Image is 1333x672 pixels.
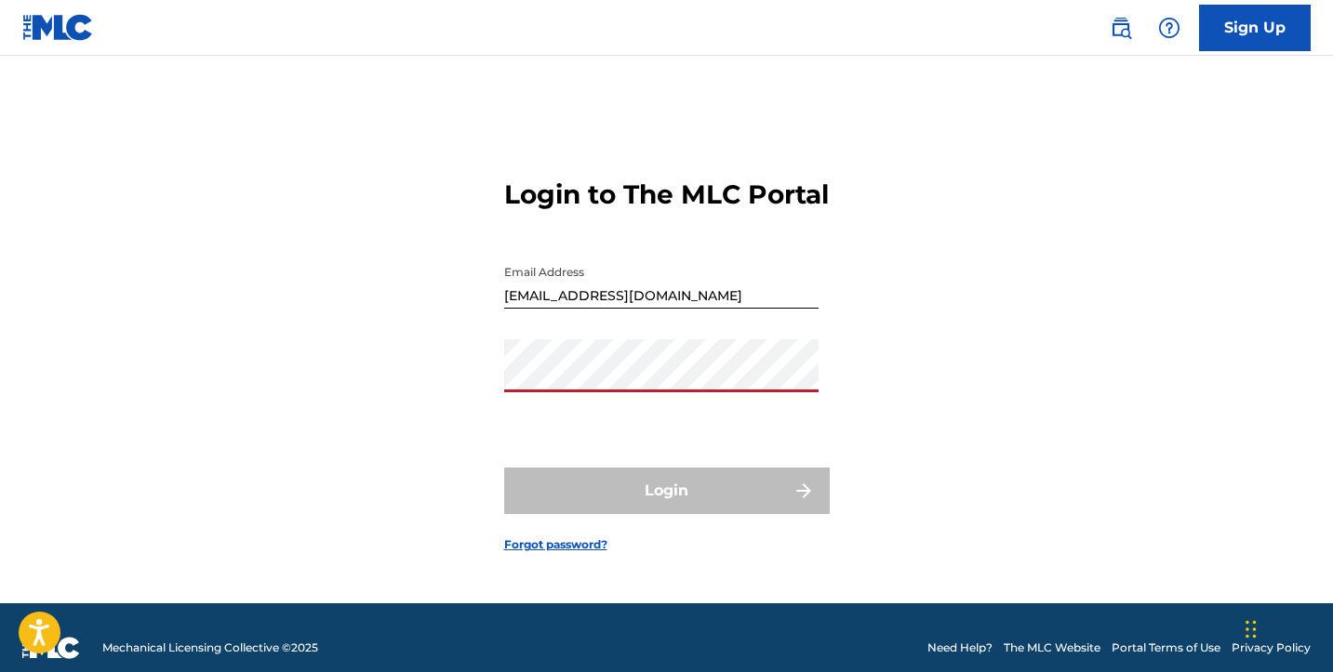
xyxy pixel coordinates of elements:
a: Need Help? [927,639,993,656]
a: Privacy Policy [1232,639,1311,656]
img: search [1110,17,1132,39]
h3: Login to The MLC Portal [504,178,829,211]
a: Sign Up [1199,5,1311,51]
a: The MLC Website [1004,639,1100,656]
img: logo [22,637,80,659]
iframe: Chat Widget [1240,583,1333,672]
img: MLC Logo [22,14,94,41]
div: Help [1151,9,1188,46]
div: Drag [1246,601,1257,657]
a: Public Search [1102,9,1140,46]
a: Forgot password? [504,536,607,553]
span: Mechanical Licensing Collective © 2025 [102,639,318,656]
img: help [1158,17,1180,39]
a: Portal Terms of Use [1112,639,1220,656]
